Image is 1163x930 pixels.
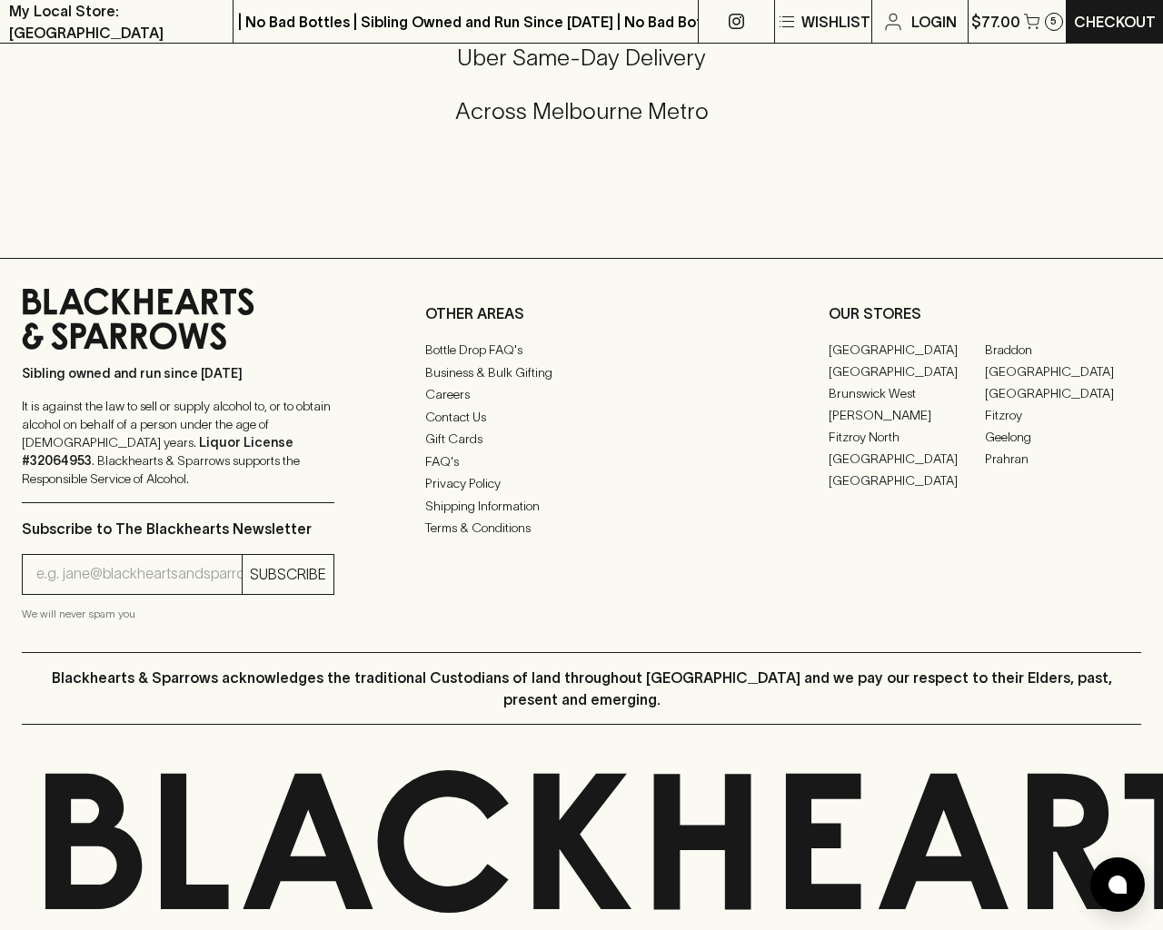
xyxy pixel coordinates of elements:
[985,404,1141,426] a: Fitzroy
[985,448,1141,470] a: Prahran
[425,302,738,324] p: OTHER AREAS
[829,382,985,404] a: Brunswick West
[425,406,738,428] a: Contact Us
[425,339,738,361] a: Bottle Drop FAQ's
[829,361,985,382] a: [GEOGRAPHIC_DATA]
[22,518,334,539] p: Subscribe to The Blackhearts Newsletter
[911,11,957,33] p: Login
[22,96,1141,126] h5: Across Melbourne Metro
[971,11,1020,33] p: $77.00
[22,364,334,382] p: Sibling owned and run since [DATE]
[22,397,334,488] p: It is against the law to sell or supply alcohol to, or to obtain alcohol on behalf of a person un...
[801,11,870,33] p: Wishlist
[829,426,985,448] a: Fitzroy North
[1074,11,1156,33] p: Checkout
[829,302,1141,324] p: OUR STORES
[425,450,738,472] a: FAQ's
[1108,876,1127,894] img: bubble-icon
[425,361,738,383] a: Business & Bulk Gifting
[36,559,242,589] input: e.g. jane@blackheartsandsparrows.com.au
[829,470,985,491] a: [GEOGRAPHIC_DATA]
[1050,16,1057,26] p: 5
[985,339,1141,361] a: Braddon
[425,495,738,517] a: Shipping Information
[829,448,985,470] a: [GEOGRAPHIC_DATA]
[22,43,1141,73] h5: Uber Same-Day Delivery
[22,435,293,468] strong: Liquor License #32064953
[22,605,334,623] p: We will never spam you
[425,428,738,450] a: Gift Cards
[829,339,985,361] a: [GEOGRAPHIC_DATA]
[985,382,1141,404] a: [GEOGRAPHIC_DATA]
[985,361,1141,382] a: [GEOGRAPHIC_DATA]
[985,426,1141,448] a: Geelong
[425,472,738,494] a: Privacy Policy
[243,555,333,594] button: SUBSCRIBE
[35,667,1128,710] p: Blackhearts & Sparrows acknowledges the traditional Custodians of land throughout [GEOGRAPHIC_DAT...
[425,517,738,539] a: Terms & Conditions
[425,383,738,405] a: Careers
[250,563,326,585] p: SUBSCRIBE
[829,404,985,426] a: [PERSON_NAME]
